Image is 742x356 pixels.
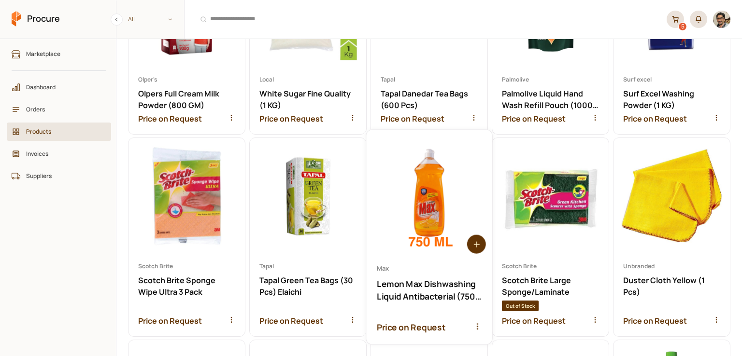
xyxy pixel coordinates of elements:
a: Dashboard [7,78,111,96]
span: All [128,14,135,24]
a: 5 [667,11,684,28]
span: Orders [26,105,99,114]
span: Products [26,127,99,136]
a: Duster Cloth Yellow (1 Pcs) [614,138,730,336]
span: Suppliers [26,171,99,180]
h2: Scotch Brite Large Sponge/Laminate [502,274,599,298]
span: Marketplace [26,49,99,58]
a: Orders [7,100,111,119]
span: All [116,11,184,27]
div: 5 [679,23,686,30]
div: Price on Request [502,315,599,327]
span: Procure [27,13,60,25]
span: Dashboard [26,82,99,92]
a: Invoices [7,145,111,163]
span: Scotch Brite [502,262,599,271]
a: Products [7,123,111,141]
a: Scotch Brite Sponge Wipe Ultra 3 Pack [128,138,245,336]
div: Price on Request [377,321,482,334]
a: Procure [12,11,60,27]
a: Lemon Max Dishwashing Liquid Antibacterial (750 ML) [366,130,492,344]
a: Tapal Green Tea Bags (30 Pcs) Elaichi [250,138,366,336]
span: Invoices [26,149,99,158]
a: Marketplace [7,45,111,63]
input: Products and Orders [190,7,661,31]
a: Suppliers [7,167,111,185]
span: Out of Stock [502,301,539,311]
